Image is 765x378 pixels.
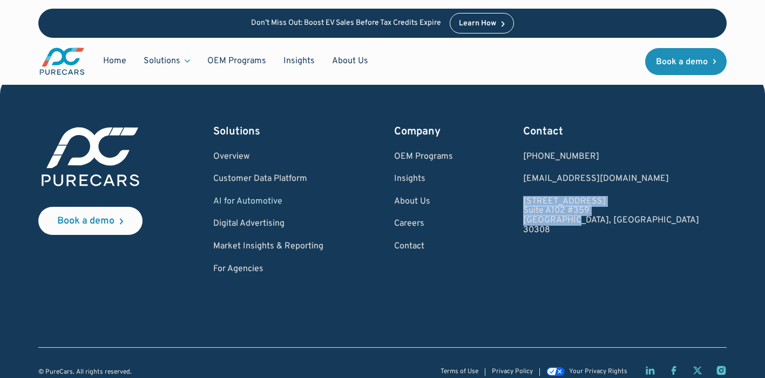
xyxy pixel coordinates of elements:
a: Digital Advertising [213,219,323,229]
div: © PureCars. All rights reserved. [38,369,132,376]
div: Solutions [135,51,199,71]
div: Solutions [144,55,180,67]
div: Learn How [459,20,496,28]
a: Market Insights & Reporting [213,242,323,252]
a: Twitter X page [692,365,703,376]
a: Learn How [450,13,514,33]
p: Don’t Miss Out: Boost EV Sales Before Tax Credits Expire [251,19,441,28]
img: purecars logo [38,124,143,190]
a: Overview [213,152,323,162]
a: Your Privacy Rights [546,368,627,376]
a: Customer Data Platform [213,174,323,184]
a: main [38,46,86,76]
a: AI for Automotive [213,197,323,207]
a: Contact [394,242,453,252]
a: Book a demo [38,207,143,235]
img: purecars logo [38,46,86,76]
a: Email us [523,174,699,184]
div: Book a demo [57,217,114,226]
div: [PHONE_NUMBER] [523,152,699,162]
div: Your Privacy Rights [569,368,627,375]
a: Book a demo [645,48,727,75]
a: [STREET_ADDRESS]Suite A102 #359[GEOGRAPHIC_DATA], [GEOGRAPHIC_DATA]30308 [523,197,699,235]
div: Contact [523,124,699,139]
a: About Us [323,51,377,71]
a: About Us [394,197,453,207]
div: Solutions [213,124,323,139]
a: Insights [275,51,323,71]
div: Book a demo [656,58,708,66]
a: Careers [394,219,453,229]
a: OEM Programs [199,51,275,71]
a: Facebook page [668,365,679,376]
a: LinkedIn page [645,365,655,376]
a: For Agencies [213,265,323,274]
a: Home [94,51,135,71]
a: OEM Programs [394,152,453,162]
a: Privacy Policy [492,368,533,375]
a: Insights [394,174,453,184]
a: Terms of Use [441,368,478,375]
a: Instagram page [716,365,727,376]
div: Company [394,124,453,139]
